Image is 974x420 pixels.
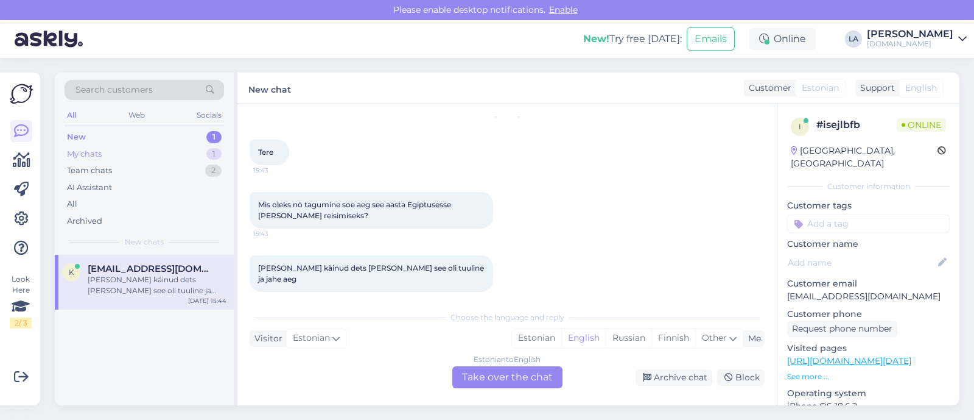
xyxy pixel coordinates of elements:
[802,82,839,94] span: Estonian
[250,312,765,323] div: Choose the language and reply
[253,229,299,238] span: 15:43
[791,144,937,170] div: [GEOGRAPHIC_DATA], [GEOGRAPHIC_DATA]
[787,355,911,366] a: [URL][DOMAIN_NAME][DATE]
[258,200,453,220] span: Mis oleks nö tagumine soe aeg see aasta Egiptusesse [PERSON_NAME] reisimiseks?
[606,329,651,347] div: Russian
[205,165,222,177] div: 2
[897,118,946,132] span: Online
[258,148,273,157] span: Tere
[67,198,77,210] div: All
[788,256,936,269] input: Add name
[69,268,74,277] span: k
[258,263,486,283] span: [PERSON_NAME] käinud dets [PERSON_NAME] see oli tuuline ja jahe aeg
[744,82,791,94] div: Customer
[787,400,950,413] p: iPhone OS 18.6.2
[787,308,950,321] p: Customer phone
[88,274,226,296] div: [PERSON_NAME] käinud dets [PERSON_NAME] see oli tuuline ja jahe aeg
[88,263,214,274] span: kadri.taltsis@gmail.com
[125,237,164,247] span: New chats
[474,354,541,365] div: Estonian to English
[799,122,801,131] span: i
[206,131,222,143] div: 1
[253,166,299,175] span: 15:43
[787,199,950,212] p: Customer tags
[206,148,222,160] div: 1
[253,293,299,302] span: 15:44
[188,296,226,305] div: [DATE] 15:44
[67,148,102,160] div: My chats
[749,28,816,50] div: Online
[845,30,862,48] div: LA
[787,277,950,290] p: Customer email
[248,80,291,96] label: New chat
[787,387,950,400] p: Operating system
[816,118,897,132] div: # isejlbfb
[702,332,727,343] span: Other
[787,290,950,303] p: [EMAIL_ADDRESS][DOMAIN_NAME]
[787,238,950,251] p: Customer name
[687,27,735,51] button: Emails
[787,371,950,382] p: See more ...
[67,215,102,227] div: Archived
[65,107,79,123] div: All
[293,332,330,345] span: Estonian
[512,329,561,347] div: Estonian
[250,332,282,345] div: Visitor
[75,84,153,96] span: Search customers
[787,181,950,192] div: Customer information
[743,332,761,345] div: Me
[583,32,682,46] div: Try free [DATE]:
[717,369,765,386] div: Block
[651,329,695,347] div: Finnish
[867,29,953,39] div: [PERSON_NAME]
[194,107,224,123] div: Socials
[583,33,609,44] b: New!
[787,342,950,355] p: Visited pages
[10,318,32,329] div: 2 / 3
[126,107,147,123] div: Web
[561,329,606,347] div: English
[855,82,895,94] div: Support
[67,165,112,177] div: Team chats
[867,39,953,49] div: [DOMAIN_NAME]
[67,131,86,143] div: New
[787,321,897,337] div: Request phone number
[452,366,562,388] div: Take over the chat
[787,215,950,233] input: Add a tag
[67,182,112,194] div: AI Assistant
[636,369,712,386] div: Archive chat
[867,29,967,49] a: [PERSON_NAME][DOMAIN_NAME]
[10,274,32,329] div: Look Here
[10,82,33,105] img: Askly Logo
[905,82,937,94] span: English
[545,4,581,15] span: Enable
